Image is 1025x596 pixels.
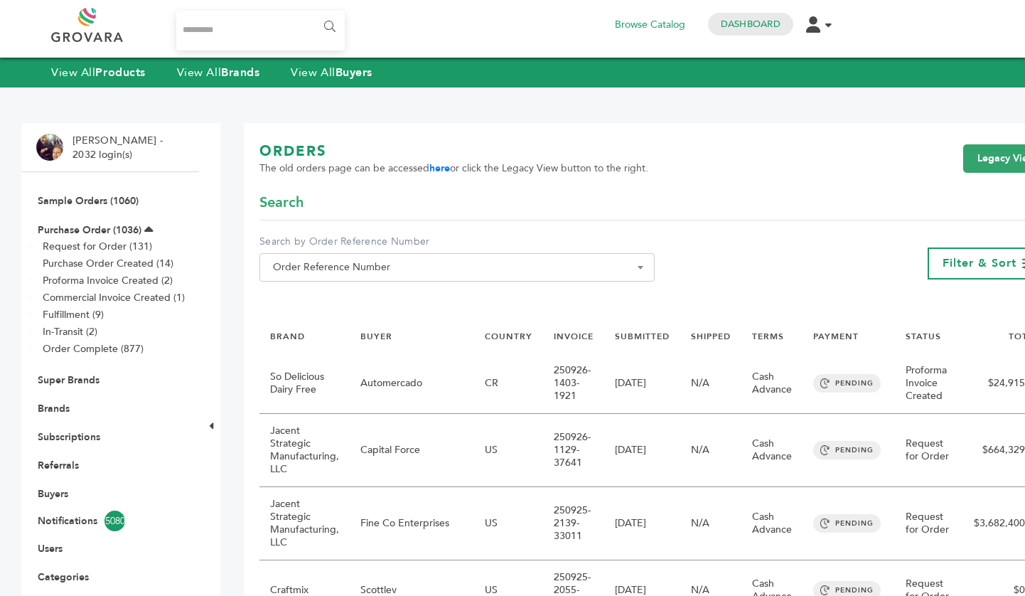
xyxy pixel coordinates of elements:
[350,487,474,560] td: Fine Co Enterprises
[895,414,963,487] td: Request for Order
[895,353,963,414] td: Proforma Invoice Created
[336,65,372,80] strong: Buyers
[51,65,146,80] a: View AllProducts
[291,65,372,80] a: View AllBuyers
[741,487,803,560] td: Cash Advance
[38,223,141,237] a: Purchase Order (1036)
[38,570,89,584] a: Categories
[813,514,881,533] span: PENDING
[104,511,125,531] span: 5080
[360,331,392,342] a: BUYER
[259,235,655,249] label: Search by Order Reference Number
[943,255,1016,271] span: Filter & Sort
[906,331,941,342] a: STATUS
[270,331,305,342] a: BRAND
[259,193,304,213] span: Search
[741,353,803,414] td: Cash Advance
[43,342,144,356] a: Order Complete (877)
[554,331,594,342] a: INVOICE
[429,161,450,175] a: here
[604,414,680,487] td: [DATE]
[604,353,680,414] td: [DATE]
[680,414,741,487] td: N/A
[38,487,68,501] a: Buyers
[543,414,604,487] td: 250926-1129-37641
[73,134,166,161] li: [PERSON_NAME] - 2032 login(s)
[43,274,173,287] a: Proforma Invoice Created (2)
[38,194,139,208] a: Sample Orders (1060)
[267,257,647,277] span: Order Reference Number
[680,487,741,560] td: N/A
[259,414,350,487] td: Jacent Strategic Manufacturing, LLC
[259,142,648,161] h1: ORDERS
[813,441,881,459] span: PENDING
[38,402,70,415] a: Brands
[43,257,173,270] a: Purchase Order Created (14)
[474,487,543,560] td: US
[752,331,784,342] a: TERMS
[259,161,648,176] span: The old orders page can be accessed or click the Legacy View button to the right.
[474,414,543,487] td: US
[38,459,79,472] a: Referrals
[350,353,474,414] td: Automercado
[691,331,731,342] a: SHIPPED
[895,487,963,560] td: Request for Order
[350,414,474,487] td: Capital Force
[43,291,185,304] a: Commercial Invoice Created (1)
[177,65,260,80] a: View AllBrands
[543,487,604,560] td: 250925-2139-33011
[38,373,100,387] a: Super Brands
[95,65,145,80] strong: Products
[615,331,670,342] a: SUBMITTED
[259,253,655,282] span: Order Reference Number
[259,353,350,414] td: So Delicious Dairy Free
[43,325,97,339] a: In-Transit (2)
[43,308,104,321] a: Fulfillment (9)
[38,542,63,555] a: Users
[38,511,183,531] a: Notifications5080
[221,65,259,80] strong: Brands
[485,331,532,342] a: COUNTRY
[474,353,543,414] td: CR
[543,353,604,414] td: 250926-1403-1921
[741,414,803,487] td: Cash Advance
[43,240,152,253] a: Request for Order (131)
[813,331,859,342] a: PAYMENT
[604,487,680,560] td: [DATE]
[615,17,685,33] a: Browse Catalog
[813,374,881,393] span: PENDING
[721,18,780,31] a: Dashboard
[176,11,345,50] input: Search...
[259,487,350,560] td: Jacent Strategic Manufacturing, LLC
[680,353,741,414] td: N/A
[38,430,100,444] a: Subscriptions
